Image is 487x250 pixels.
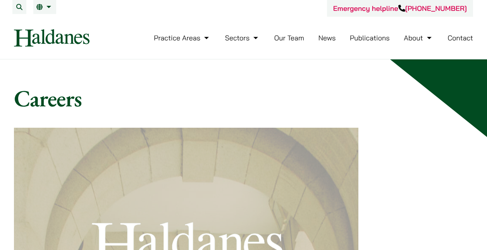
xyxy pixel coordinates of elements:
[154,33,211,42] a: Practice Areas
[447,33,473,42] a: Contact
[404,33,433,42] a: About
[14,84,473,112] h1: Careers
[225,33,260,42] a: Sectors
[36,4,53,10] a: EN
[350,33,390,42] a: Publications
[333,4,467,13] a: Emergency helpline[PHONE_NUMBER]
[14,29,89,47] img: Logo of Haldanes
[274,33,304,42] a: Our Team
[318,33,336,42] a: News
